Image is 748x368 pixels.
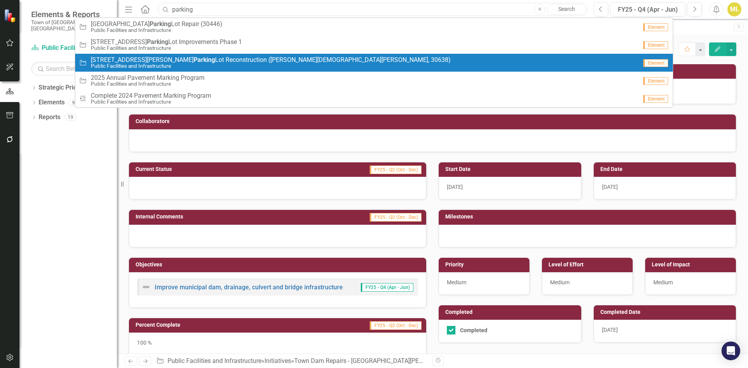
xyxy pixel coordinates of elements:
a: [STREET_ADDRESS][PERSON_NAME]ParkingLot Reconstruction ([PERSON_NAME][DEMOGRAPHIC_DATA][PERSON_NA... [75,54,673,72]
small: Public Facilities and Infrastructure [91,45,242,51]
strong: Parking [194,56,215,63]
h3: Completed Date [600,309,732,315]
span: Medium [653,279,673,285]
h3: Milestones [445,214,732,220]
a: Strategic Priorities [39,83,91,92]
div: 100 % [129,333,426,355]
span: [DATE] [602,327,618,333]
span: Complete 2024 Pavement Marking Program [91,92,211,99]
span: Element [643,41,668,49]
h3: Level of Effort [549,262,629,268]
span: FY25 - Q2 (Oct - Dec) [370,166,422,174]
a: Elements [39,98,65,107]
a: Public Facilities and Infrastructure [31,44,109,53]
a: Improve municipal dam, drainage, culvert and bridge infrastructure [155,283,343,291]
span: FY25 - Q2 (Oct - Dec) [370,213,422,222]
a: Complete 2024 Pavement Marking ProgramPublic Facilities and InfrastructureElement [75,90,673,107]
a: [GEOGRAPHIC_DATA]ParkingLot Repair (30446)Public Facilities and InfrastructureElement [75,18,673,36]
div: Town Dam Repairs - [GEOGRAPHIC_DATA][PERSON_NAME] Dam Repair Project (30049-ARPA & 30046) [294,357,576,364]
input: Search Below... [31,62,109,76]
span: Elements & Reports [31,10,109,19]
a: Initiatives [265,357,291,364]
button: FY25 - Q4 (Apr - Jun) [610,2,685,16]
strong: Parking [147,38,168,46]
h3: Collaborators [136,118,732,124]
button: ML [727,2,741,16]
a: Public Facilities and Infrastructure [168,357,261,364]
span: Medium [447,279,466,285]
span: FY25 - Q2 (Oct - Dec) [370,321,422,330]
h3: Percent Complete [136,322,268,328]
div: 93 [69,99,81,106]
h3: Current Status [136,166,252,172]
span: [GEOGRAPHIC_DATA] Lot Repair (30446) [91,21,222,28]
span: Element [643,77,668,85]
h3: Start Date [445,166,577,172]
span: 2025 Annual Pavement Marking Program [91,74,205,81]
div: » » [156,357,427,366]
span: Medium [550,279,570,285]
a: 2025 Annual Pavement Marking ProgramPublic Facilities and InfrastructureElement [75,72,673,90]
span: [STREET_ADDRESS][PERSON_NAME] Lot Reconstruction ([PERSON_NAME][DEMOGRAPHIC_DATA][PERSON_NAME], 3... [91,56,451,63]
small: Town of [GEOGRAPHIC_DATA], [GEOGRAPHIC_DATA] [31,19,109,32]
img: ClearPoint Strategy [4,9,18,23]
h3: Objectives [136,262,422,268]
img: Not Defined [141,282,151,292]
span: Element [643,59,668,67]
a: Search [547,4,586,15]
span: FY25 - Q4 (Apr - Jun) [361,283,413,292]
div: Open Intercom Messenger [722,342,740,360]
span: [STREET_ADDRESS] Lot Improvements Phase 1 [91,39,242,46]
span: [DATE] [602,184,618,190]
div: FY25 - Q4 (Apr - Jun) [613,5,683,14]
h3: Level of Impact [652,262,732,268]
strong: Parking [150,20,171,28]
h3: Internal Comments [136,214,272,220]
span: [DATE] [447,184,463,190]
span: Element [643,23,668,31]
h3: Priority [445,262,526,268]
a: [STREET_ADDRESS]ParkingLot Improvements Phase 1Public Facilities and InfrastructureElement [75,36,673,54]
small: Public Facilities and Infrastructure [91,27,222,33]
small: Public Facilities and Infrastructure [91,99,211,105]
input: Search ClearPoint... [158,3,588,16]
div: 19 [64,114,77,121]
small: Public Facilities and Infrastructure [91,81,205,87]
small: Public Facilities and Infrastructure [91,63,451,69]
a: Reports [39,113,60,122]
span: Element [643,95,668,103]
h3: Completed [445,309,577,315]
h3: End Date [600,166,732,172]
